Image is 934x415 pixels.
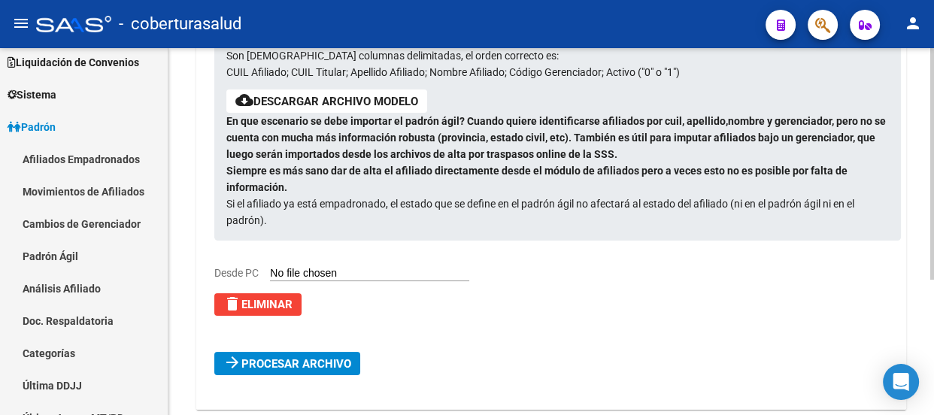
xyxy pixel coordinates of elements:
span: Eliminar [223,298,293,311]
span: Sistema [8,86,56,103]
div: Open Intercom Messenger [883,364,919,400]
span: Padrón [8,119,56,135]
div: Si el afiliado ya está empadronado, el estado que se define en el padrón ágil no afectará al esta... [214,10,900,241]
span: - coberturasalud [119,8,241,41]
strong: En que escenario se debe importar el padrón ágil? Cuando quiere identificarse afiliados por cuil,... [226,115,886,160]
strong: Siempre es más sano dar de alta el afiliado directamente desde el módulo de afiliados pero a vece... [226,165,848,193]
mat-icon: menu [12,14,30,32]
mat-icon: person [904,14,922,32]
input: Desde PC [270,267,469,281]
mat-icon: arrow_forward [223,353,241,371]
span: Liquidación de Convenios [8,54,139,71]
button: Descargar archivo modelo [226,89,427,113]
mat-icon: delete [223,295,241,313]
span: Procesar archivo [241,357,351,371]
p: Son [DEMOGRAPHIC_DATA] columnas delimitadas, el orden correcto es: CUIL Afiliado; CUIL Titular; A... [226,47,888,80]
a: Descargar archivo modelo [253,95,418,108]
button: Procesar archivo [214,352,360,375]
button: Eliminar [214,293,302,316]
span: Desde PC [214,267,259,279]
mat-icon: cloud_download [235,91,253,109]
